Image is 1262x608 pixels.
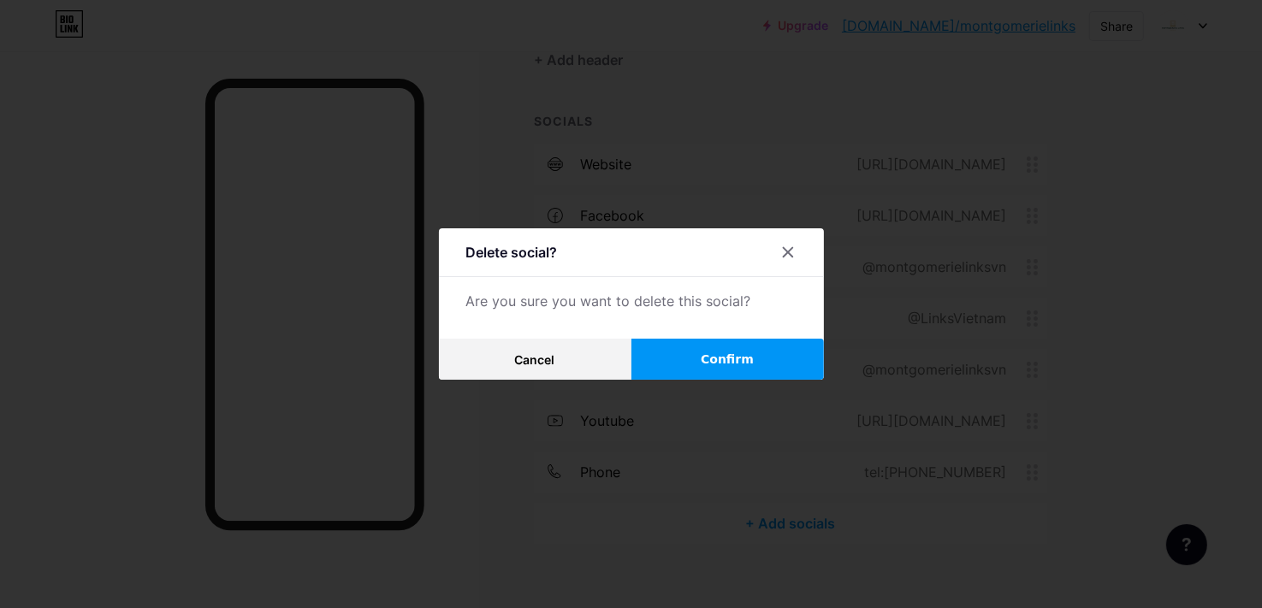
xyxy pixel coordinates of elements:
button: Cancel [439,339,631,380]
span: Cancel [515,352,555,367]
div: Delete social? [466,242,558,263]
div: Are you sure you want to delete this social? [466,291,797,311]
button: Confirm [631,339,824,380]
span: Confirm [701,351,754,369]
